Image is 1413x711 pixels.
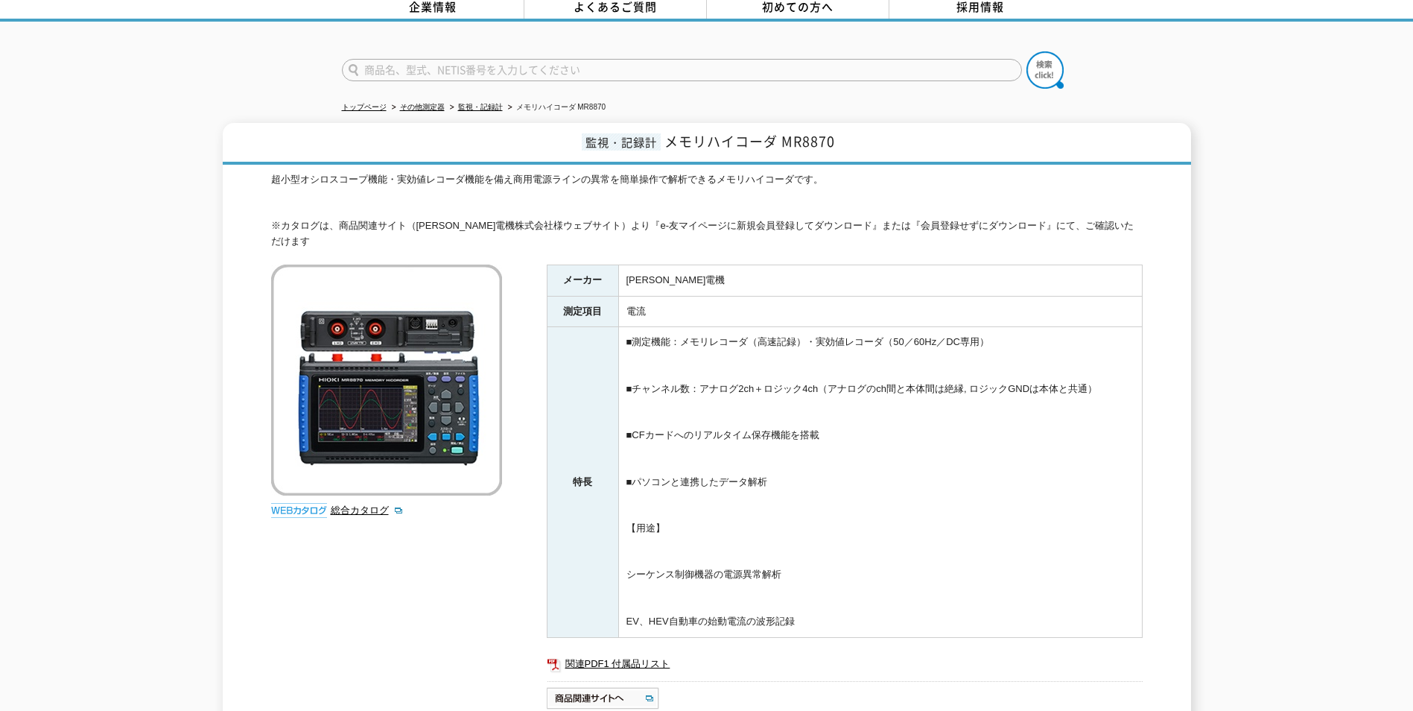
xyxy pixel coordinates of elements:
a: 監視・記録計 [458,103,503,111]
img: 商品関連サイトへ [547,686,661,710]
input: 商品名、型式、NETIS番号を入力してください [342,59,1022,81]
img: メモリハイコーダ MR8870 [271,265,502,496]
th: 特長 [547,327,618,637]
div: 超小型オシロスコープ機能・実効値レコーダ機能を備え商用電源ラインの異常を簡単操作で解析できるメモリハイコーダです。 ※カタログは、商品関連サイト（[PERSON_NAME]電機株式会社様ウェブサ... [271,172,1143,250]
td: ■測定機能：メモリレコーダ（高速記録）・実効値レコーダ（50／60Hz／DC専用） ■チャンネル数：アナログ2ch＋ロジック4ch（アナログのch間と本体間は絶縁, ロジックGNDは本体と共通）... [618,327,1142,637]
a: 総合カタログ [331,505,404,516]
th: 測定項目 [547,296,618,327]
span: 監視・記録計 [582,133,661,151]
li: メモリハイコーダ MR8870 [505,100,606,116]
a: 関連PDF1 付属品リスト [547,654,1143,674]
td: [PERSON_NAME]電機 [618,265,1142,296]
a: トップページ [342,103,387,111]
img: webカタログ [271,503,327,518]
a: その他測定器 [400,103,445,111]
img: btn_search.png [1026,51,1064,89]
th: メーカー [547,265,618,296]
span: メモリハイコーダ MR8870 [664,131,835,151]
td: 電流 [618,296,1142,327]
